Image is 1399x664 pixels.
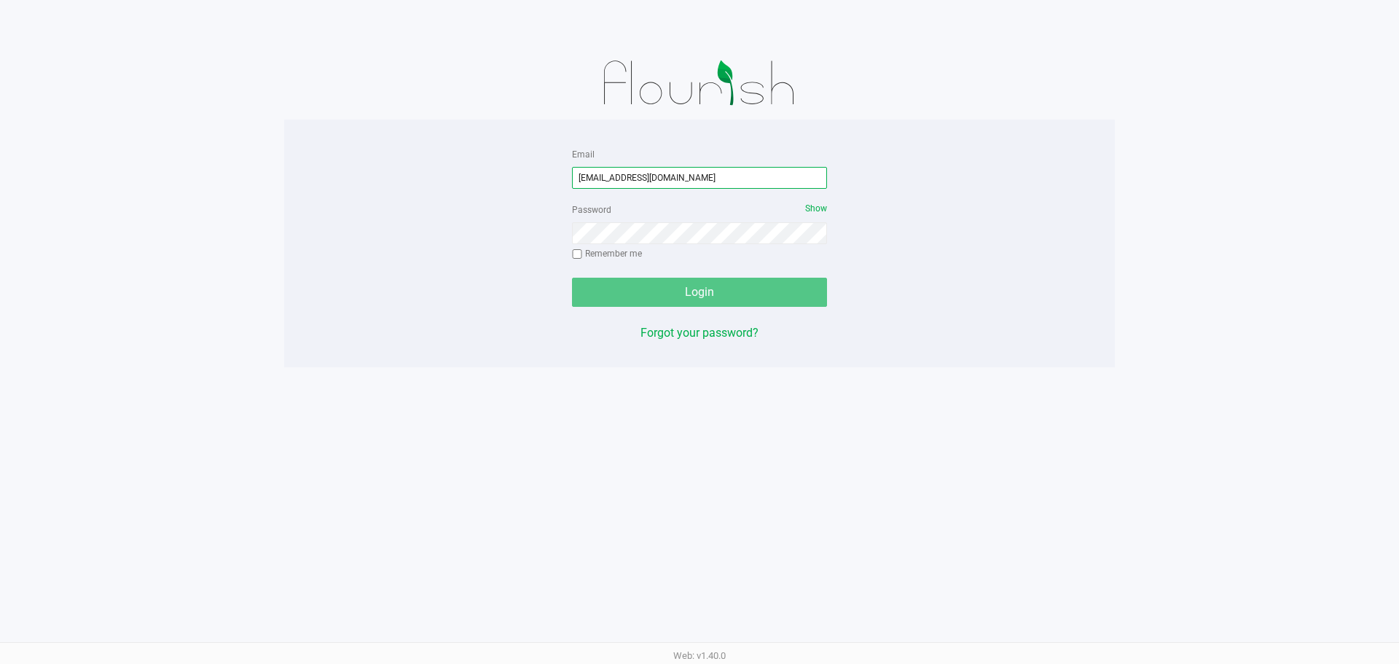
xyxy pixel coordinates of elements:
span: Show [805,203,827,214]
span: Web: v1.40.0 [673,650,726,661]
label: Password [572,203,611,216]
label: Remember me [572,247,642,260]
label: Email [572,148,595,161]
input: Remember me [572,249,582,259]
button: Forgot your password? [640,324,759,342]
